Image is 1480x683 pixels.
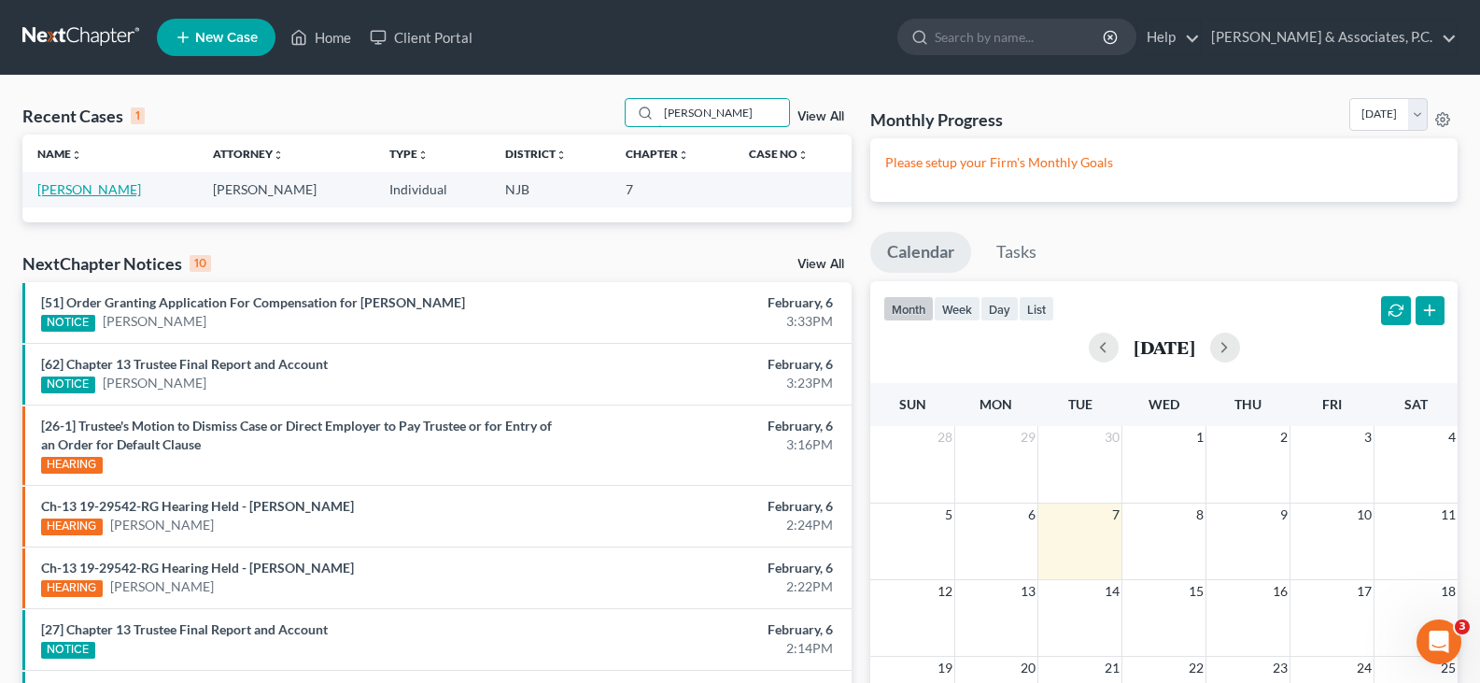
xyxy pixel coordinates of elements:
span: 3 [1362,426,1374,448]
div: 2:14PM [582,639,833,658]
a: Nameunfold_more [37,147,82,161]
td: 7 [611,172,734,206]
i: unfold_more [797,149,809,161]
span: 15 [1187,580,1205,603]
a: [PERSON_NAME] [37,181,141,197]
i: unfold_more [273,149,284,161]
a: Case Nounfold_more [749,147,809,161]
span: 5 [943,504,954,526]
div: 10 [190,255,211,272]
i: unfold_more [556,149,567,161]
a: Chapterunfold_more [626,147,689,161]
a: [27] Chapter 13 Trustee Final Report and Account [41,621,328,637]
span: 8 [1194,504,1205,526]
span: Fri [1322,396,1342,412]
span: 23 [1271,657,1290,679]
a: Districtunfold_more [505,147,567,161]
a: View All [797,258,844,271]
span: 3 [1455,619,1470,634]
a: Tasks [980,232,1053,273]
a: Help [1137,21,1200,54]
div: HEARING [41,580,103,597]
span: 22 [1187,657,1205,679]
div: NOTICE [41,377,95,393]
span: 14 [1103,580,1121,603]
div: 3:16PM [582,435,833,454]
div: 3:23PM [582,374,833,392]
div: 2:22PM [582,577,833,596]
span: 10 [1355,504,1374,526]
a: Client Portal [360,21,482,54]
a: Ch-13 19-29542-RG Hearing Held - [PERSON_NAME] [41,498,354,514]
a: [PERSON_NAME] [103,374,206,392]
span: 12 [936,580,954,603]
span: Thu [1234,396,1262,412]
span: 21 [1103,657,1121,679]
a: Home [281,21,360,54]
div: February, 6 [582,497,833,516]
span: 13 [1019,580,1037,603]
td: NJB [490,172,611,206]
span: 18 [1439,580,1458,603]
span: 16 [1271,580,1290,603]
span: New Case [195,31,258,45]
div: February, 6 [582,293,833,312]
a: Typeunfold_more [389,147,429,161]
button: list [1019,296,1054,321]
a: [51] Order Granting Application For Compensation for [PERSON_NAME] [41,294,465,310]
a: [62] Chapter 13 Trustee Final Report and Account [41,356,328,372]
span: 20 [1019,657,1037,679]
button: day [980,296,1019,321]
button: week [934,296,980,321]
div: HEARING [41,457,103,474]
i: unfold_more [71,149,82,161]
div: February, 6 [582,620,833,639]
span: 19 [936,657,954,679]
i: unfold_more [417,149,429,161]
span: 9 [1278,504,1290,526]
div: 1 [131,107,145,124]
span: 4 [1446,426,1458,448]
div: HEARING [41,519,103,535]
span: 28 [936,426,954,448]
a: [26-1] Trustee's Motion to Dismiss Case or Direct Employer to Pay Trustee or for Entry of an Orde... [41,418,552,452]
span: 17 [1355,580,1374,603]
div: February, 6 [582,417,833,435]
span: 2 [1278,426,1290,448]
h2: [DATE] [1134,337,1195,357]
span: 1 [1194,426,1205,448]
div: NOTICE [41,642,95,659]
div: NOTICE [41,315,95,332]
a: Ch-13 19-29542-RG Hearing Held - [PERSON_NAME] [41,560,354,576]
a: Calendar [870,232,971,273]
div: February, 6 [582,355,833,374]
input: Search by name... [658,99,789,126]
td: [PERSON_NAME] [198,172,374,206]
span: Sat [1404,396,1428,412]
td: Individual [374,172,490,206]
a: [PERSON_NAME] [103,312,206,331]
span: 6 [1026,504,1037,526]
span: 29 [1019,426,1037,448]
span: 25 [1439,657,1458,679]
span: Sun [899,396,926,412]
span: 30 [1103,426,1121,448]
iframe: Intercom live chat [1417,619,1461,664]
i: unfold_more [678,149,689,161]
a: [PERSON_NAME] & Associates, P.C. [1202,21,1457,54]
div: 3:33PM [582,312,833,331]
div: February, 6 [582,559,833,577]
div: Recent Cases [22,105,145,127]
h3: Monthly Progress [870,108,1003,131]
a: View All [797,110,844,123]
div: 2:24PM [582,516,833,534]
span: 11 [1439,504,1458,526]
a: [PERSON_NAME] [110,577,214,596]
a: Attorneyunfold_more [213,147,284,161]
div: NextChapter Notices [22,252,211,275]
p: Please setup your Firm's Monthly Goals [885,153,1443,172]
a: [PERSON_NAME] [110,516,214,534]
input: Search by name... [935,20,1106,54]
span: Mon [980,396,1012,412]
span: Wed [1149,396,1179,412]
